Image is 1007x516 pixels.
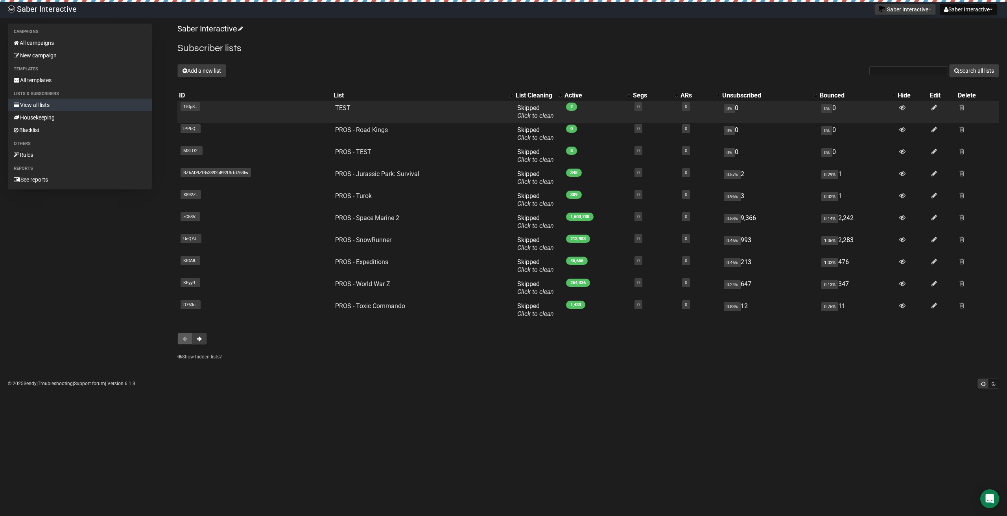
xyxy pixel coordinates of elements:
div: Open Intercom Messenger [980,489,999,508]
div: ARs [681,92,713,99]
a: All campaigns [8,37,152,49]
span: 0% [821,104,832,113]
p: © 2025 | | | Version 6.1.3 [8,379,135,388]
td: 0 [721,145,818,167]
div: Delete [958,92,998,99]
th: Segs: No sort applied, activate to apply an ascending sort [631,90,679,101]
span: 1tGp8.. [181,102,200,111]
a: Housekeeping [8,111,152,124]
td: 213 [721,255,818,277]
span: Skipped [517,236,554,252]
a: 0 [637,126,640,131]
td: 2,242 [818,211,896,233]
td: 12 [721,299,818,321]
a: 0 [685,258,687,263]
th: Bounced: No sort applied, activate to apply an ascending sort [818,90,896,101]
span: 0% [821,148,832,157]
button: Saber Interactive [874,4,936,15]
button: Search all lists [949,64,999,77]
td: 3 [721,189,818,211]
td: 1 [818,189,896,211]
span: 0% [821,126,832,135]
div: Segs [633,92,671,99]
a: Sendy [24,381,37,386]
th: List Cleaning: No sort applied, activate to apply an ascending sort [514,90,563,101]
span: 1.03% [821,258,838,267]
a: PROS - Turok [335,192,372,200]
a: Rules [8,149,152,161]
a: 0 [637,148,640,153]
td: 0 [721,101,818,123]
a: 0 [685,236,687,241]
div: Unsubscribed [722,92,810,99]
span: 213,983 [566,235,590,243]
a: Show hidden lists? [177,354,222,360]
td: 0 [818,101,896,123]
a: PROS - World War Z [335,280,390,288]
a: Click to clean [517,178,554,185]
td: 347 [818,277,896,299]
span: 0.29% [821,170,838,179]
span: 0.83% [724,302,741,311]
span: 1,433 [566,301,585,309]
li: Lists & subscribers [8,89,152,99]
a: 0 [685,302,687,307]
a: 0 [637,104,640,109]
span: 0.57% [724,170,741,179]
span: Skipped [517,192,554,208]
span: Skipped [517,148,554,163]
span: 0.32% [821,192,838,201]
a: Click to clean [517,112,554,119]
li: Templates [8,64,152,74]
div: List Cleaning [516,92,555,99]
a: 0 [637,302,640,307]
button: Add a new list [177,64,226,77]
span: 1.06% [821,236,838,245]
a: PROS - TEST [335,148,371,156]
td: 476 [818,255,896,277]
a: 0 [637,170,640,175]
span: zC58V.. [181,212,200,221]
a: Blacklist [8,124,152,136]
span: 309 [566,191,582,199]
th: ARs: No sort applied, activate to apply an ascending sort [679,90,721,101]
td: 9,366 [721,211,818,233]
a: Click to clean [517,222,554,230]
a: 0 [637,258,640,263]
a: 0 [685,126,687,131]
span: 0.76% [821,302,838,311]
a: Troubleshooting [38,381,73,386]
a: Support forum [74,381,105,386]
a: TEST [335,104,350,112]
a: Click to clean [517,156,554,163]
td: 0 [818,123,896,145]
a: 0 [637,236,640,241]
span: UeQYJ.. [181,234,201,243]
span: 348 [566,169,582,177]
th: Delete: No sort applied, sorting is disabled [956,90,999,101]
a: 0 [685,280,687,285]
th: Edit: No sort applied, sorting is disabled [928,90,956,101]
a: Click to clean [517,288,554,296]
a: PROS - Toxic Commando [335,302,405,310]
a: New campaign [8,49,152,62]
span: 2 [566,103,577,111]
th: Unsubscribed: No sort applied, activate to apply an ascending sort [721,90,818,101]
a: Click to clean [517,310,554,318]
span: 8 [566,147,577,155]
td: 11 [818,299,896,321]
a: 0 [637,214,640,219]
th: ID: No sort applied, sorting is disabled [177,90,332,101]
li: Campaigns [8,27,152,37]
span: 0% [724,148,735,157]
td: 0 [721,123,818,145]
a: PROS - Expeditions [335,258,388,266]
td: 2 [721,167,818,189]
div: Edit [930,92,955,99]
span: Skipped [517,170,554,185]
span: 0.24% [724,280,741,289]
span: 0.46% [724,236,741,245]
span: X892Z.. [181,190,201,199]
span: 45,656 [566,257,588,265]
div: Active [564,92,623,99]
